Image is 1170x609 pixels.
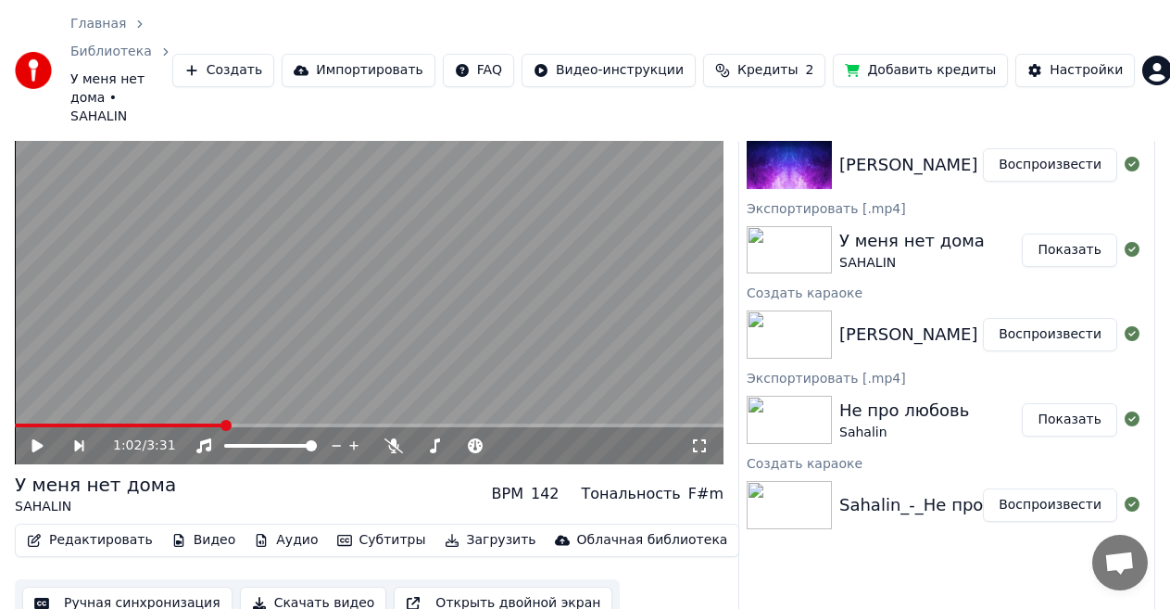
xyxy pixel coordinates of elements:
[983,318,1117,351] button: Воспроизвести
[330,527,434,553] button: Субтитры
[1022,234,1117,267] button: Показать
[839,228,985,254] div: У меня нет дома
[443,54,514,87] button: FAQ
[833,54,1008,87] button: Добавить кредиты
[1092,535,1148,590] div: Открытый чат
[70,43,152,61] a: Библиотека
[70,15,126,33] a: Главная
[839,424,969,442] div: Sahalin
[703,54,825,87] button: Кредиты2
[70,15,172,126] nav: breadcrumb
[15,52,52,89] img: youka
[1015,54,1135,87] button: Настройки
[246,527,325,553] button: Аудио
[839,492,1053,518] div: Sahalin_-_Не про любовь
[15,472,176,498] div: У меня нет дома
[577,531,728,550] div: Облачная библиотека
[739,451,1154,474] div: Создать караоке
[983,148,1117,182] button: Воспроизвести
[739,281,1154,303] div: Создать караоке
[15,498,176,516] div: SAHALIN
[70,70,172,126] span: У меня нет дома • SAHALIN
[839,322,1139,348] div: [PERSON_NAME] - У меня нет дома
[582,483,681,505] div: Тональность
[1050,61,1123,80] div: Настройки
[113,437,142,455] span: 1:02
[737,61,798,80] span: Кредиты
[492,483,523,505] div: BPM
[522,54,696,87] button: Видео-инструкции
[739,366,1154,388] div: Экспортировать [.mp4]
[983,488,1117,522] button: Воспроизвести
[146,437,175,455] span: 3:31
[113,437,157,455] div: /
[1022,403,1117,437] button: Показать
[839,398,969,424] div: Не про любовь
[437,527,544,553] button: Загрузить
[172,54,274,87] button: Создать
[531,483,560,505] div: 142
[805,61,813,80] span: 2
[164,527,244,553] button: Видео
[688,483,723,505] div: F#m
[739,197,1154,219] div: Экспортировать [.mp4]
[19,527,160,553] button: Редактировать
[282,54,435,87] button: Импортировать
[839,254,985,273] div: SAHALIN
